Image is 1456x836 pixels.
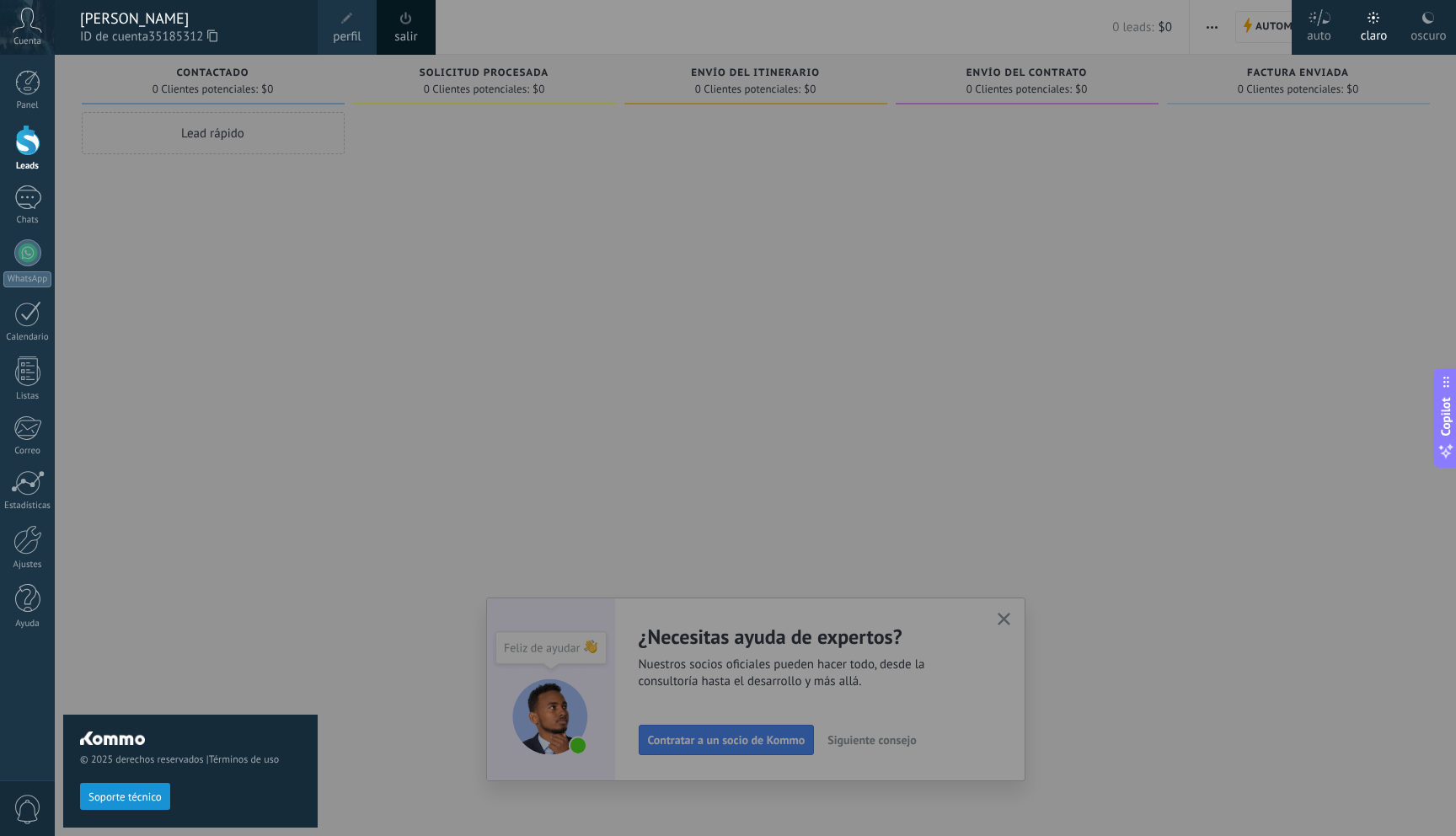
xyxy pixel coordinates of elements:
span: ID de cuenta [80,28,301,46]
span: perfil [333,28,361,46]
div: Ayuda [3,619,52,630]
div: [PERSON_NAME] [80,9,301,28]
span: © 2025 derechos reservados | [80,753,301,766]
div: auto [1307,11,1331,55]
button: Soporte técnico [80,783,170,810]
div: Listas [3,391,52,402]
div: oscuro [1410,11,1446,55]
div: Chats [3,215,52,226]
div: Leads [3,161,52,172]
a: Soporte técnico [80,790,170,802]
span: Cuenta [13,36,41,47]
a: Términos de uso [209,753,279,766]
div: Calendario [3,332,52,343]
div: claro [1361,11,1388,55]
div: Ajustes [3,560,52,571]
div: Panel [3,100,52,111]
a: salir [394,28,417,46]
div: Correo [3,446,52,457]
div: Estadísticas [3,501,52,512]
div: WhatsApp [3,271,51,287]
span: Soporte técnico [88,791,162,803]
span: Copilot [1437,398,1454,437]
span: 35185312 [148,28,217,46]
